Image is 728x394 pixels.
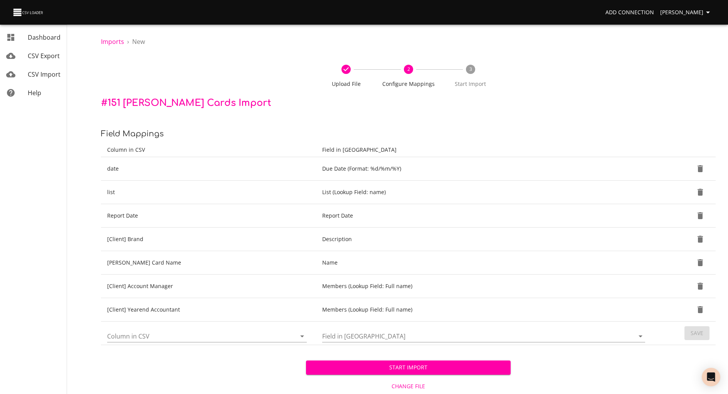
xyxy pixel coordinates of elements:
[691,206,710,225] button: Delete
[101,298,316,322] td: [Client] Yearend Accountant
[101,157,316,181] td: date
[28,70,61,79] span: CSV Import
[316,204,654,228] td: Report Date
[691,230,710,248] button: Delete
[28,89,41,97] span: Help
[316,251,654,275] td: Name
[635,331,646,342] button: Open
[101,251,316,275] td: [PERSON_NAME] Card Name
[691,277,710,295] button: Delete
[469,66,472,72] text: 3
[316,157,654,181] td: Due Date (Format: %d/%m/%Y)
[316,298,654,322] td: Members (Lookup Field: Full name)
[407,66,410,72] text: 2
[28,52,60,60] span: CSV Export
[691,159,710,178] button: Delete
[318,80,374,88] span: Upload File
[702,368,720,386] div: Open Intercom Messenger
[316,143,654,157] th: Field in [GEOGRAPHIC_DATA]
[101,204,316,228] td: Report Date
[101,143,316,157] th: Column in CSV
[316,181,654,204] td: List (Lookup Field: name)
[101,98,271,108] span: # 151 [PERSON_NAME] Cards Import
[127,37,129,46] li: ›
[602,5,657,20] a: Add Connection
[101,228,316,251] td: [Client] Brand
[316,275,654,298] td: Members (Lookup Field: Full name)
[297,331,308,342] button: Open
[306,379,511,394] button: Change File
[660,8,713,17] span: [PERSON_NAME]
[309,382,508,391] span: Change File
[312,363,505,372] span: Start Import
[605,8,654,17] span: Add Connection
[101,129,164,138] span: Field Mappings
[657,5,716,20] button: [PERSON_NAME]
[442,80,498,88] span: Start Import
[101,37,124,46] a: Imports
[306,360,511,375] button: Start Import
[691,183,710,201] button: Delete
[101,181,316,204] td: list
[101,275,316,298] td: [Client] Account Manager
[28,33,61,42] span: Dashboard
[380,80,436,88] span: Configure Mappings
[691,253,710,272] button: Delete
[12,7,45,18] img: CSV Loader
[316,228,654,251] td: Description
[691,300,710,319] button: Delete
[132,37,145,46] p: New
